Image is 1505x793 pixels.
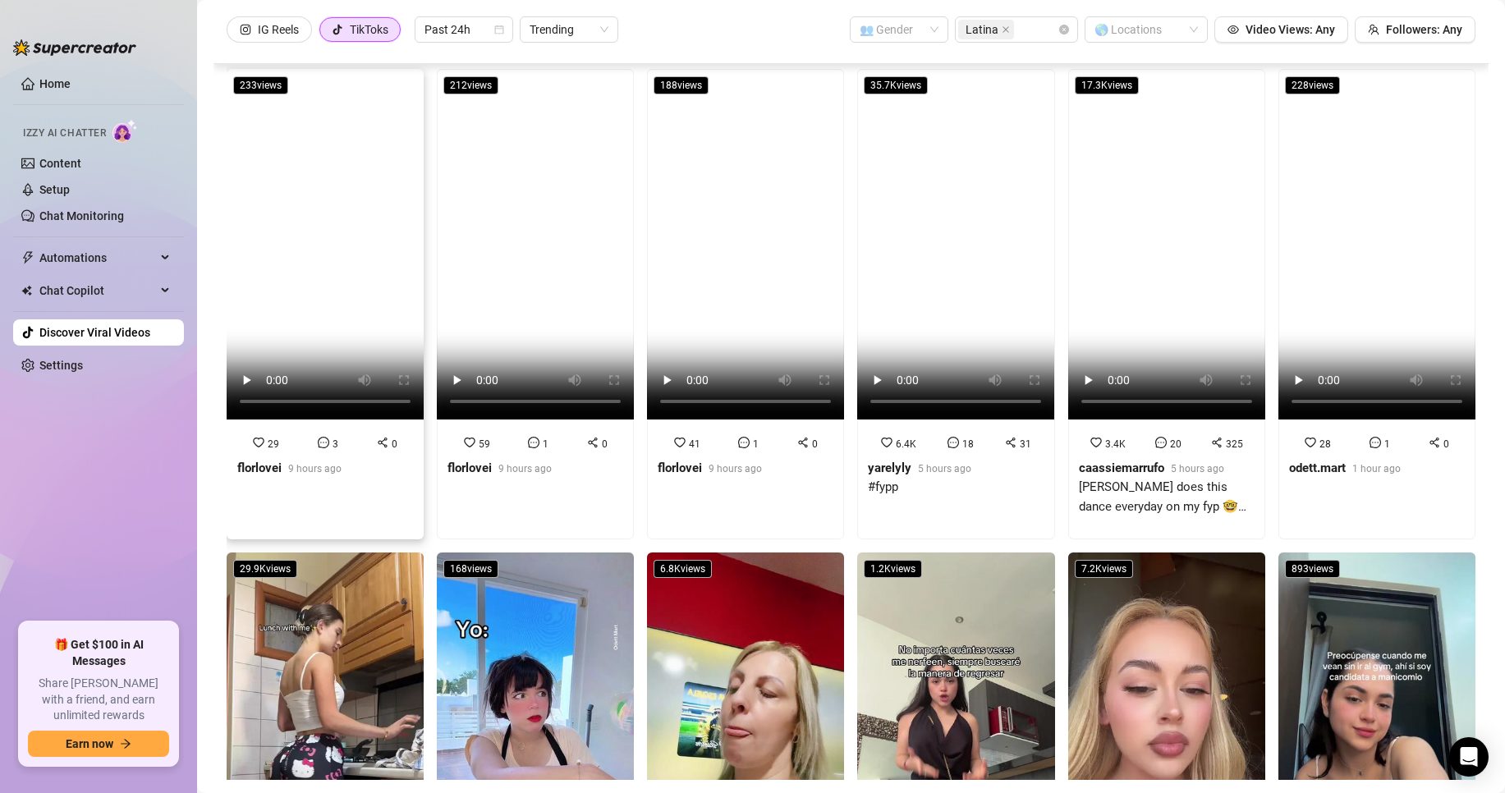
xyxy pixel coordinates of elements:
[1429,437,1440,448] span: share-alt
[674,437,686,448] span: heart
[1059,25,1069,34] span: close-circle
[1105,438,1126,450] span: 3.4K
[864,76,928,94] span: 35.7K views
[1068,69,1265,540] a: 17.3Kviews3.4K20325caassiemarrufo5 hours ago[PERSON_NAME] does this dance everyday on my fyp 🤓#fy...
[647,69,844,540] a: 188views4110florlovei9 hours ago
[1170,438,1182,450] span: 20
[1211,437,1223,448] span: share-alt
[1226,438,1243,450] span: 325
[288,463,342,474] span: 9 hours ago
[227,69,424,540] a: 233views2930florlovei9 hours ago
[333,438,338,450] span: 3
[39,326,150,339] a: Discover Viral Videos
[13,39,136,56] img: logo-BBDzfeDw.svg
[966,21,998,39] span: Latina
[39,359,83,372] a: Settings
[1289,461,1346,475] strong: odett.mart
[948,437,959,448] span: message
[1246,23,1335,36] span: Video Views: Any
[318,437,329,448] span: message
[1155,437,1167,448] span: message
[864,560,922,578] span: 1.2K views
[464,437,475,448] span: heart
[112,119,138,143] img: AI Chatter
[498,463,552,474] span: 9 hours ago
[28,731,169,757] button: Earn nowarrow-right
[1075,560,1133,578] span: 7.2K views
[753,438,759,450] span: 1
[240,24,251,35] span: instagram
[868,478,971,497] div: #fypp
[1079,478,1255,516] div: [PERSON_NAME] does this dance everyday on my fyp 🤓#fyp #cassiemarrufo
[66,737,113,750] span: Earn now
[654,76,709,94] span: 188 views
[1370,437,1381,448] span: message
[1352,463,1401,474] span: 1 hour ago
[268,438,279,450] span: 29
[253,437,264,448] span: heart
[530,17,608,42] span: Trending
[958,20,1014,39] span: Latina
[543,438,548,450] span: 1
[1449,737,1489,777] div: Open Intercom Messenger
[479,438,490,450] span: 59
[1171,463,1224,474] span: 5 hours ago
[350,17,388,42] div: TikToks
[1214,16,1348,43] button: Video Views: Any
[1020,438,1031,450] span: 31
[918,463,971,474] span: 5 hours ago
[21,285,32,296] img: Chat Copilot
[587,437,599,448] span: share-alt
[39,77,71,90] a: Home
[812,438,818,450] span: 0
[437,69,634,540] a: 212views5910florlovei9 hours ago
[654,560,712,578] span: 6.8K views
[443,76,498,94] span: 212 views
[237,461,282,475] strong: florlovei
[1443,438,1449,450] span: 0
[881,437,892,448] span: heart
[602,438,608,450] span: 0
[1002,25,1010,34] span: close
[709,463,762,474] span: 9 hours ago
[1005,437,1016,448] span: share-alt
[658,461,702,475] strong: florlovei
[39,245,156,271] span: Automations
[392,438,397,450] span: 0
[494,25,504,34] span: calendar
[857,69,1054,540] a: 35.7Kviews6.4K1831yarelyly5 hours ago#fypp
[1384,438,1390,450] span: 1
[1090,437,1102,448] span: heart
[1227,24,1239,35] span: eye
[1355,16,1475,43] button: Followers: Any
[1278,69,1475,540] a: 228views2810odett.mart1 hour ago
[1285,76,1340,94] span: 228 views
[39,183,70,196] a: Setup
[868,461,911,475] strong: yarelyly
[1319,438,1331,450] span: 28
[39,157,81,170] a: Content
[1386,23,1462,36] span: Followers: Any
[28,637,169,669] span: 🎁 Get $100 in AI Messages
[443,560,498,578] span: 168 views
[689,438,700,450] span: 41
[424,17,503,42] span: Past 24h
[23,126,106,141] span: Izzy AI Chatter
[233,560,297,578] span: 29.9K views
[332,24,343,35] span: tik-tok
[233,76,288,94] span: 233 views
[1368,24,1379,35] span: team
[377,437,388,448] span: share-alt
[21,251,34,264] span: thunderbolt
[1075,76,1139,94] span: 17.3K views
[1285,560,1340,578] span: 893 views
[447,461,492,475] strong: florlovei
[896,438,916,450] span: 6.4K
[528,437,539,448] span: message
[39,209,124,222] a: Chat Monitoring
[1305,437,1316,448] span: heart
[120,738,131,749] span: arrow-right
[797,437,809,448] span: share-alt
[738,437,750,448] span: message
[28,676,169,724] span: Share [PERSON_NAME] with a friend, and earn unlimited rewards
